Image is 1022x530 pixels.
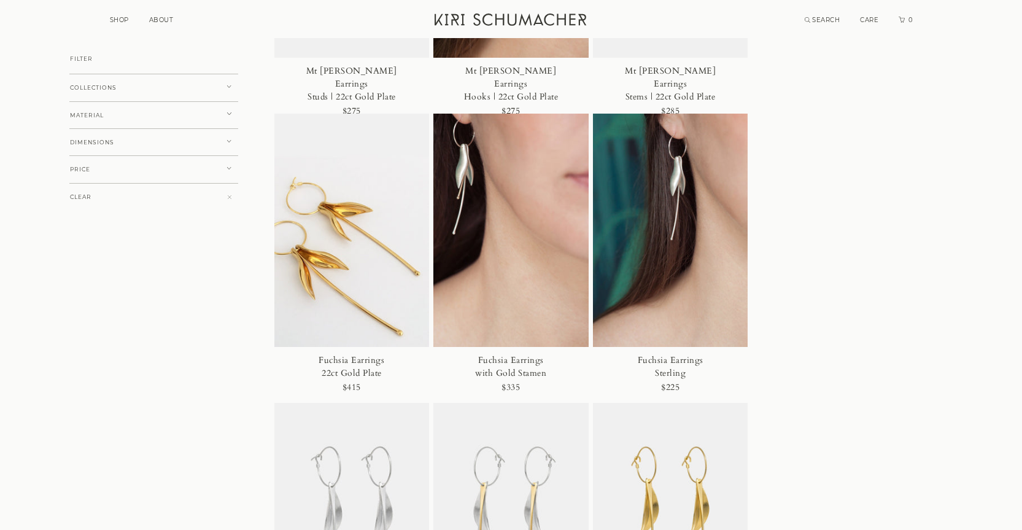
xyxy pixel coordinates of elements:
[69,155,238,184] button: PRICE
[343,380,361,396] div: $415
[621,354,720,380] div: Fuchsia Earrings Sterling
[110,16,129,24] a: SHOP
[433,114,589,347] img: Fuchsia Earrings with Gold Stamen
[149,16,174,24] a: ABOUT
[427,6,596,37] a: Kiri Schumacher Home
[343,103,361,120] div: $275
[501,103,520,120] div: $275
[69,101,238,130] button: MATERIAL
[70,139,114,146] span: DIMENSIONS
[274,114,430,403] a: Fuchsia Earrings22ct Gold Plate$415
[593,114,748,347] img: Fuchsia Earrings Sterling
[70,194,91,200] span: CLEAR
[661,380,679,396] div: $225
[69,74,238,102] button: COLLECTIONS
[70,166,90,173] span: PRICE
[462,64,561,103] div: Mt [PERSON_NAME] Earrings Hooks | 22ct Gold Plate
[621,64,720,103] div: Mt [PERSON_NAME] Earrings Stems | 22ct Gold Plate
[69,128,238,157] button: DIMENSIONS
[593,114,748,403] a: Fuchsia EarringsSterling$225
[302,354,401,380] div: Fuchsia Earrings 22ct Gold Plate
[70,112,104,119] span: MATERIAL
[899,16,913,24] a: Cart
[433,114,589,403] a: Fuchsia Earringswith Gold Stamen$335
[70,85,117,91] span: COLLECTIONS
[907,16,913,24] span: 0
[70,56,93,62] span: FILTER
[302,64,401,103] div: Mt [PERSON_NAME] Earrings Studs | 22ct Gold Plate
[860,16,878,24] a: CARE
[274,114,430,347] img: Fuchsia Earrings 22ct Gold Plate
[661,103,679,120] div: $285
[501,380,520,396] div: $335
[805,16,840,24] a: Search
[69,183,238,211] button: CLEAR
[462,354,561,380] div: Fuchsia Earrings with Gold Stamen
[812,16,840,24] span: SEARCH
